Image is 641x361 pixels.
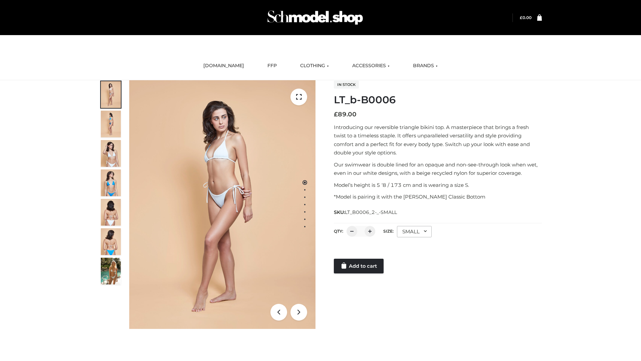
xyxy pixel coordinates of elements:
[334,94,542,106] h1: LT_b-B0006
[101,169,121,196] img: ArielClassicBikiniTop_CloudNine_AzureSky_OW114ECO_4-scaled.jpg
[334,123,542,157] p: Introducing our reversible triangle bikini top. A masterpiece that brings a fresh twist to a time...
[334,181,542,190] p: Model’s height is 5 ‘8 / 173 cm and is wearing a size S.
[347,58,395,73] a: ACCESSORIES
[334,111,338,118] span: £
[334,193,542,201] p: *Model is pairing it with the [PERSON_NAME] Classic Bottom
[262,58,282,73] a: FFP
[520,15,531,20] a: £0.00
[101,81,121,108] img: ArielClassicBikiniTop_CloudNine_AzureSky_OW114ECO_1-scaled.jpg
[334,81,359,89] span: In stock
[408,58,443,73] a: BRANDS
[397,226,432,237] div: SMALL
[101,258,121,284] img: Arieltop_CloudNine_AzureSky2.jpg
[334,160,542,177] p: Our swimwear is double lined for an opaque and non-see-through look when wet, even in our white d...
[295,58,334,73] a: CLOTHING
[265,4,365,31] img: Schmodel Admin 964
[334,229,343,234] label: QTY:
[101,199,121,226] img: ArielClassicBikiniTop_CloudNine_AzureSky_OW114ECO_7-scaled.jpg
[520,15,531,20] bdi: 0.00
[520,15,522,20] span: £
[129,80,315,329] img: ArielClassicBikiniTop_CloudNine_AzureSky_OW114ECO_1
[101,140,121,167] img: ArielClassicBikiniTop_CloudNine_AzureSky_OW114ECO_3-scaled.jpg
[345,209,397,215] span: LT_B0006_2-_-SMALL
[334,111,357,118] bdi: 89.00
[334,208,398,216] span: SKU:
[334,259,384,273] a: Add to cart
[101,228,121,255] img: ArielClassicBikiniTop_CloudNine_AzureSky_OW114ECO_8-scaled.jpg
[101,111,121,137] img: ArielClassicBikiniTop_CloudNine_AzureSky_OW114ECO_2-scaled.jpg
[198,58,249,73] a: [DOMAIN_NAME]
[383,229,394,234] label: Size:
